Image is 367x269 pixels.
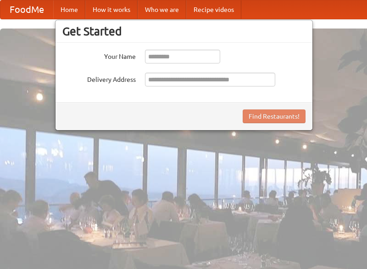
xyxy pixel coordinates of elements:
h3: Get Started [62,24,306,38]
a: How it works [85,0,138,19]
label: Your Name [62,50,136,61]
label: Delivery Address [62,73,136,84]
a: Who we are [138,0,186,19]
button: Find Restaurants! [243,109,306,123]
a: Home [53,0,85,19]
a: Recipe videos [186,0,241,19]
a: FoodMe [0,0,53,19]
